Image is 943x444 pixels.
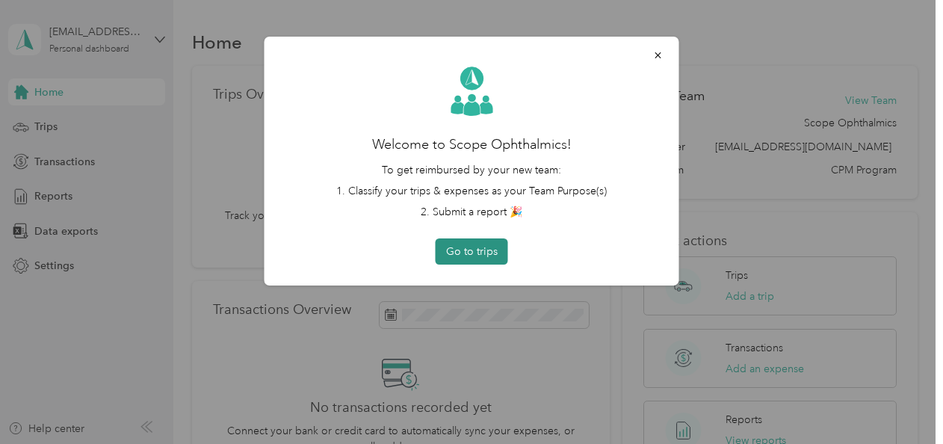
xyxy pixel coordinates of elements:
[285,204,658,220] li: 2. Submit a report 🎉
[285,135,658,155] h2: Welcome to Scope Ophthalmics!
[285,162,658,178] p: To get reimbursed by your new team:
[436,238,508,265] button: Go to trips
[859,360,943,444] iframe: Everlance-gr Chat Button Frame
[285,183,658,199] li: 1. Classify your trips & expenses as your Team Purpose(s)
